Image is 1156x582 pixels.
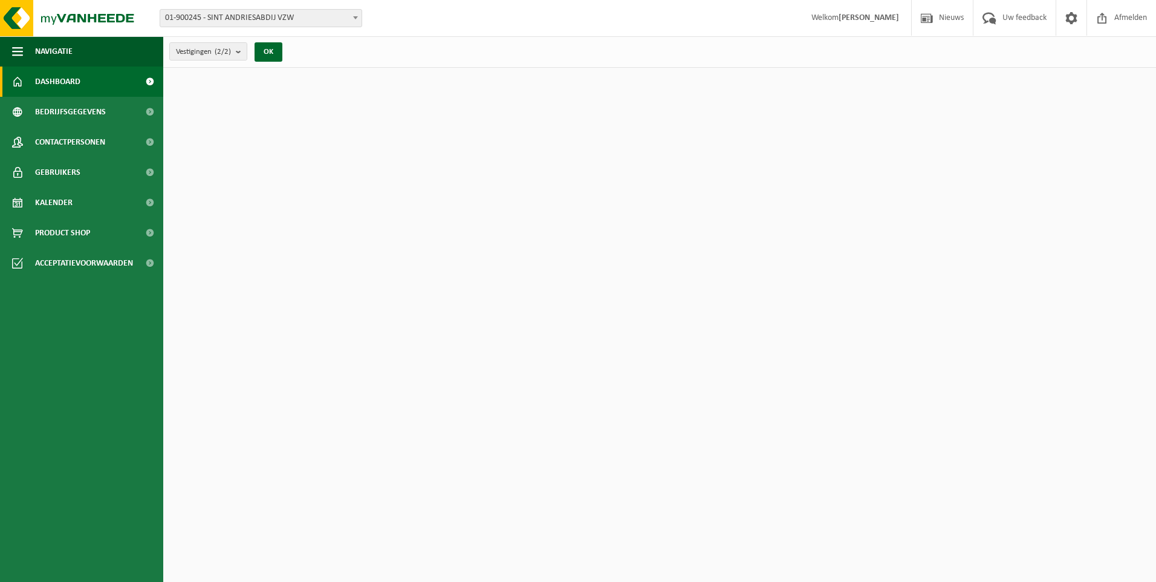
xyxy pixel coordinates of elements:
[35,36,73,67] span: Navigatie
[35,248,133,278] span: Acceptatievoorwaarden
[35,157,80,188] span: Gebruikers
[839,13,899,22] strong: [PERSON_NAME]
[35,97,106,127] span: Bedrijfsgegevens
[215,48,231,56] count: (2/2)
[35,127,105,157] span: Contactpersonen
[35,188,73,218] span: Kalender
[255,42,282,62] button: OK
[160,9,362,27] span: 01-900245 - SINT ANDRIESABDIJ VZW
[160,10,362,27] span: 01-900245 - SINT ANDRIESABDIJ VZW
[35,218,90,248] span: Product Shop
[176,43,231,61] span: Vestigingen
[35,67,80,97] span: Dashboard
[169,42,247,60] button: Vestigingen(2/2)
